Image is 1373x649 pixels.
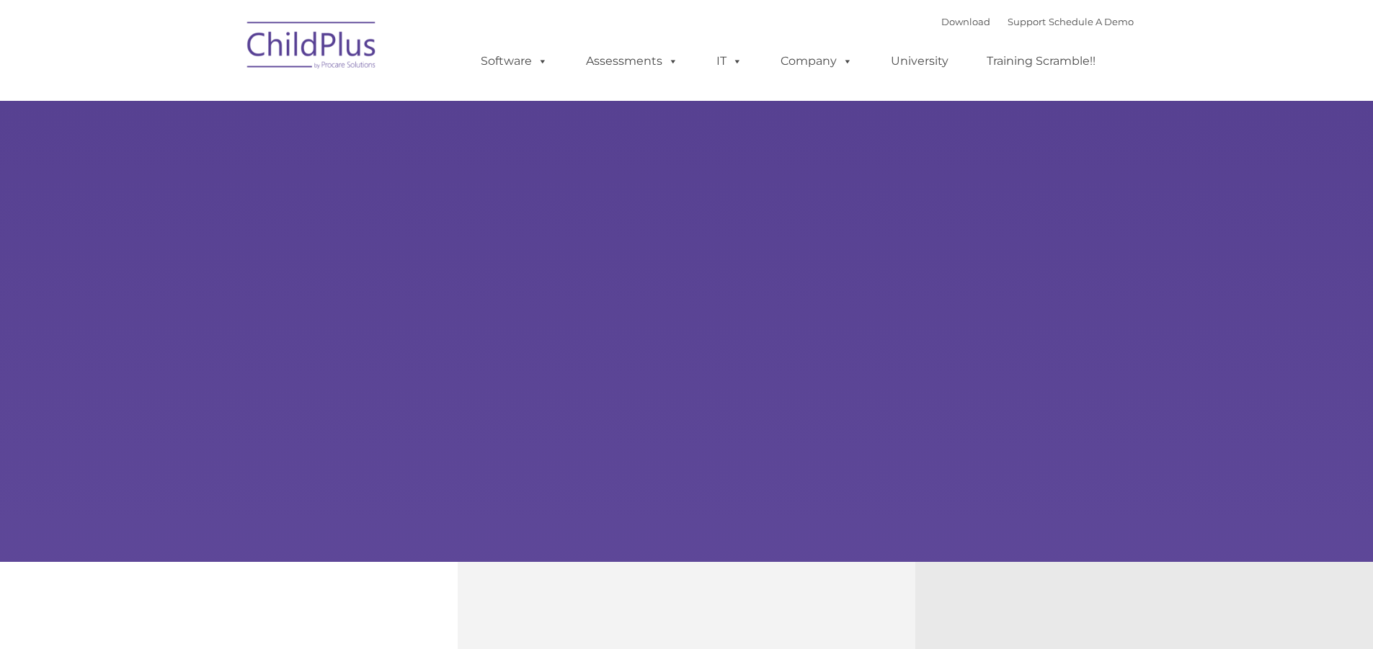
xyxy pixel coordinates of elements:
font: | [941,16,1134,27]
img: ChildPlus by Procare Solutions [240,12,384,84]
a: Support [1008,16,1046,27]
a: Assessments [572,47,693,76]
a: IT [702,47,757,76]
a: Training Scramble!! [972,47,1110,76]
a: Schedule A Demo [1049,16,1134,27]
a: Software [466,47,562,76]
a: Company [766,47,867,76]
a: Download [941,16,990,27]
a: University [876,47,963,76]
